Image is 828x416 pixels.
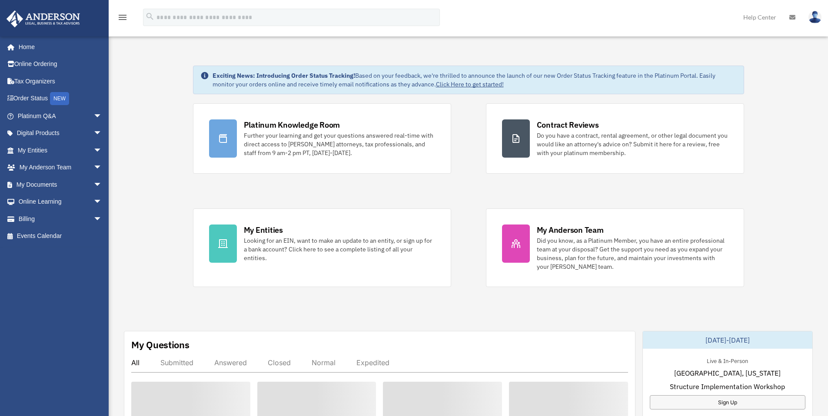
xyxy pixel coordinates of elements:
[6,90,115,108] a: Order StatusNEW
[244,131,435,157] div: Further your learning and get your questions answered real-time with direct access to [PERSON_NAM...
[6,142,115,159] a: My Entitiesarrow_drop_down
[6,56,115,73] a: Online Ordering
[700,356,755,365] div: Live & In-Person
[117,12,128,23] i: menu
[244,225,283,235] div: My Entities
[6,228,115,245] a: Events Calendar
[131,358,140,367] div: All
[6,107,115,125] a: Platinum Q&Aarrow_drop_down
[6,159,115,176] a: My Anderson Teamarrow_drop_down
[93,142,111,159] span: arrow_drop_down
[537,236,728,271] div: Did you know, as a Platinum Member, you have an entire professional team at your disposal? Get th...
[6,38,111,56] a: Home
[808,11,821,23] img: User Pic
[486,103,744,174] a: Contract Reviews Do you have a contract, rental agreement, or other legal document you would like...
[674,368,781,378] span: [GEOGRAPHIC_DATA], [US_STATE]
[213,72,355,79] strong: Exciting News: Introducing Order Status Tracking!
[93,159,111,177] span: arrow_drop_down
[537,131,728,157] div: Do you have a contract, rental agreement, or other legal document you would like an attorney's ad...
[268,358,291,367] div: Closed
[93,193,111,211] span: arrow_drop_down
[93,210,111,228] span: arrow_drop_down
[145,12,155,21] i: search
[193,103,451,174] a: Platinum Knowledge Room Further your learning and get your questions answered real-time with dire...
[244,119,340,130] div: Platinum Knowledge Room
[117,15,128,23] a: menu
[6,210,115,228] a: Billingarrow_drop_down
[312,358,336,367] div: Normal
[93,176,111,194] span: arrow_drop_down
[214,358,247,367] div: Answered
[356,358,389,367] div: Expedited
[436,80,504,88] a: Click Here to get started!
[6,73,115,90] a: Tax Organizers
[160,358,193,367] div: Submitted
[6,125,115,142] a: Digital Productsarrow_drop_down
[650,395,805,409] a: Sign Up
[486,208,744,287] a: My Anderson Team Did you know, as a Platinum Member, you have an entire professional team at your...
[537,119,599,130] div: Contract Reviews
[193,208,451,287] a: My Entities Looking for an EIN, want to make an update to an entity, or sign up for a bank accoun...
[6,176,115,193] a: My Documentsarrow_drop_down
[50,92,69,105] div: NEW
[244,236,435,262] div: Looking for an EIN, want to make an update to an entity, or sign up for a bank account? Click her...
[537,225,604,235] div: My Anderson Team
[131,338,190,351] div: My Questions
[93,125,111,142] span: arrow_drop_down
[6,193,115,211] a: Online Learningarrow_drop_down
[4,10,83,27] img: Anderson Advisors Platinum Portal
[213,71,737,89] div: Based on your feedback, we're thrilled to announce the launch of our new Order Status Tracking fe...
[93,107,111,125] span: arrow_drop_down
[643,331,812,349] div: [DATE]-[DATE]
[670,381,785,392] span: Structure Implementation Workshop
